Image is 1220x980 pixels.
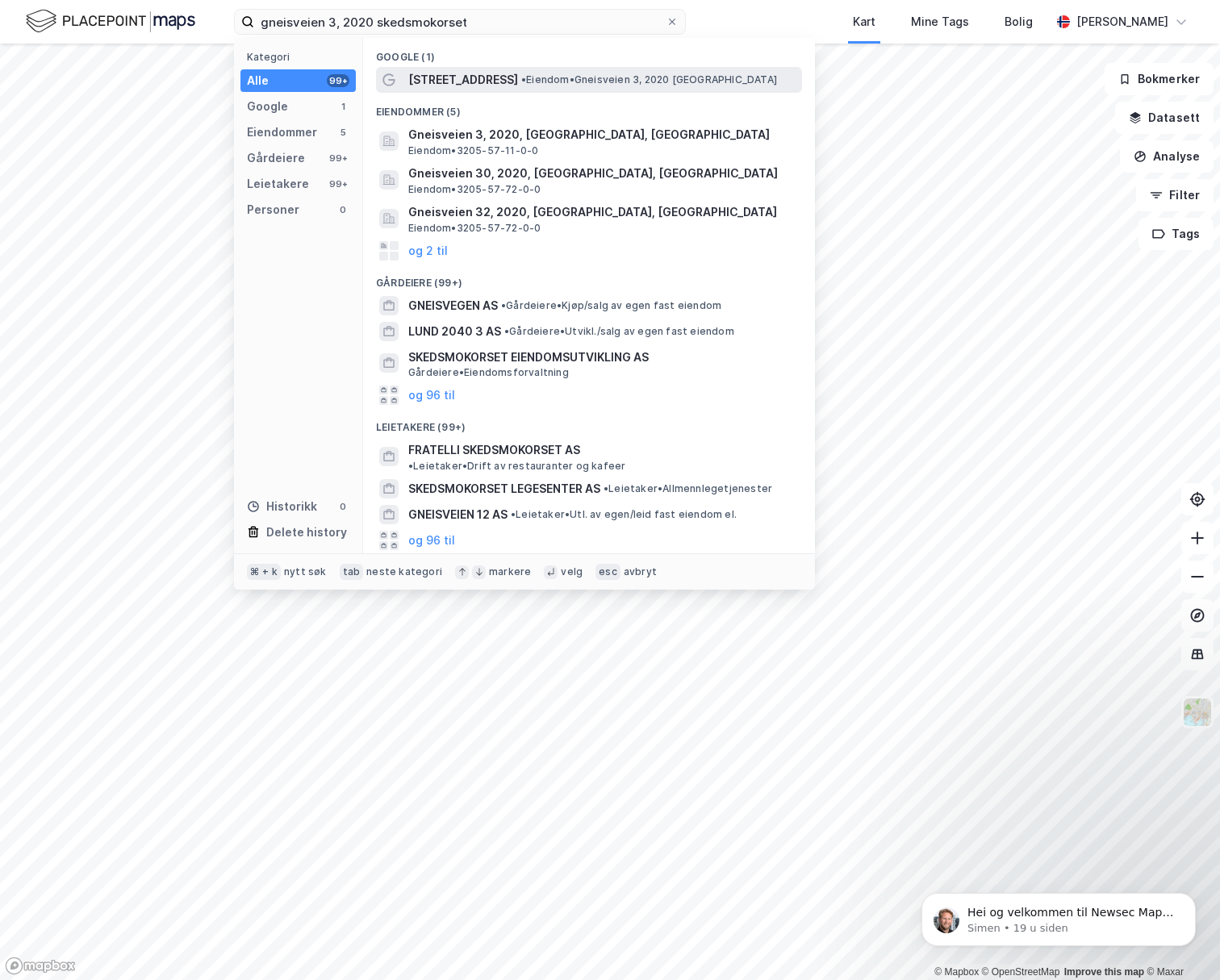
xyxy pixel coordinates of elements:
[595,564,620,580] div: esc
[363,38,815,67] div: Google (1)
[247,71,269,90] div: Alle
[408,202,796,222] span: Gneisveien 32, 2020, [GEOGRAPHIC_DATA], [GEOGRAPHIC_DATA]
[408,386,455,405] button: og 96 til
[1005,12,1033,31] div: Bolig
[366,565,442,578] div: neste kategori
[408,164,796,183] span: Gneisveien 30, 2020, [GEOGRAPHIC_DATA], [GEOGRAPHIC_DATA]
[511,508,737,521] span: Leietaker • Utl. av egen/leid fast eiendom el.
[408,296,498,315] span: GNEISVEGEN AS
[327,74,349,87] div: 99+
[408,241,448,261] button: og 2 til
[1120,140,1214,173] button: Analyse
[363,264,815,293] div: Gårdeiere (99+)
[363,408,815,437] div: Leietakere (99+)
[604,482,772,495] span: Leietaker • Allmennlegetjenester
[247,51,356,63] div: Kategori
[511,508,516,520] span: •
[247,497,317,516] div: Historikk
[336,500,349,513] div: 0
[408,479,600,498] span: SKEDSMOKORSET LEGESENTER AS
[408,322,501,341] span: LUND 2040 3 AS
[284,565,327,578] div: nytt søk
[1115,102,1214,134] button: Datasett
[26,7,195,35] img: logo.f888ab2527a4732fd821a326f86c7f29.svg
[408,348,796,367] span: SKEDSMOKORSET EIENDOMSUTVIKLING AS
[1182,697,1213,728] img: Z
[247,200,299,219] div: Personer
[247,174,309,194] div: Leietakere
[247,97,288,116] div: Google
[897,859,1220,972] iframe: Intercom notifications melding
[408,222,541,235] span: Eiendom • 3205-57-72-0-0
[408,460,413,472] span: •
[363,93,815,122] div: Eiendommer (5)
[247,564,281,580] div: ⌘ + k
[911,12,969,31] div: Mine Tags
[489,565,531,578] div: markere
[504,325,734,338] span: Gårdeiere • Utvikl./salg av egen fast eiendom
[521,73,526,85] span: •
[501,299,721,312] span: Gårdeiere • Kjøp/salg av egen fast eiendom
[408,366,569,379] span: Gårdeiere • Eiendomsforvaltning
[504,325,509,337] span: •
[336,203,349,216] div: 0
[408,440,580,460] span: FRATELLI SKEDSMOKORSET AS
[266,523,347,542] div: Delete history
[340,564,364,580] div: tab
[624,565,657,578] div: avbryt
[336,126,349,139] div: 5
[408,70,518,90] span: [STREET_ADDRESS]
[408,460,625,473] span: Leietaker • Drift av restauranter og kafeer
[408,531,455,550] button: og 96 til
[982,966,1060,978] a: OpenStreetMap
[853,12,875,31] div: Kart
[408,505,508,524] span: GNEISVEIEN 12 AS
[336,100,349,113] div: 1
[501,299,506,311] span: •
[327,177,349,190] div: 99+
[408,144,538,157] span: Eiendom • 3205-57-11-0-0
[5,957,76,975] a: Mapbox homepage
[247,123,317,142] div: Eiendommer
[604,482,608,494] span: •
[561,565,583,578] div: velg
[1076,12,1168,31] div: [PERSON_NAME]
[408,125,796,144] span: Gneisveien 3, 2020, [GEOGRAPHIC_DATA], [GEOGRAPHIC_DATA]
[408,183,541,196] span: Eiendom • 3205-57-72-0-0
[1064,966,1144,978] a: Improve this map
[1139,218,1214,250] button: Tags
[247,148,305,168] div: Gårdeiere
[521,73,777,86] span: Eiendom • Gneisveien 3, 2020 [GEOGRAPHIC_DATA]
[934,966,979,978] a: Mapbox
[327,152,349,165] div: 99+
[1105,63,1214,95] button: Bokmerker
[254,10,666,34] input: Søk på adresse, matrikkel, gårdeiere, leietakere eller personer
[1136,179,1214,211] button: Filter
